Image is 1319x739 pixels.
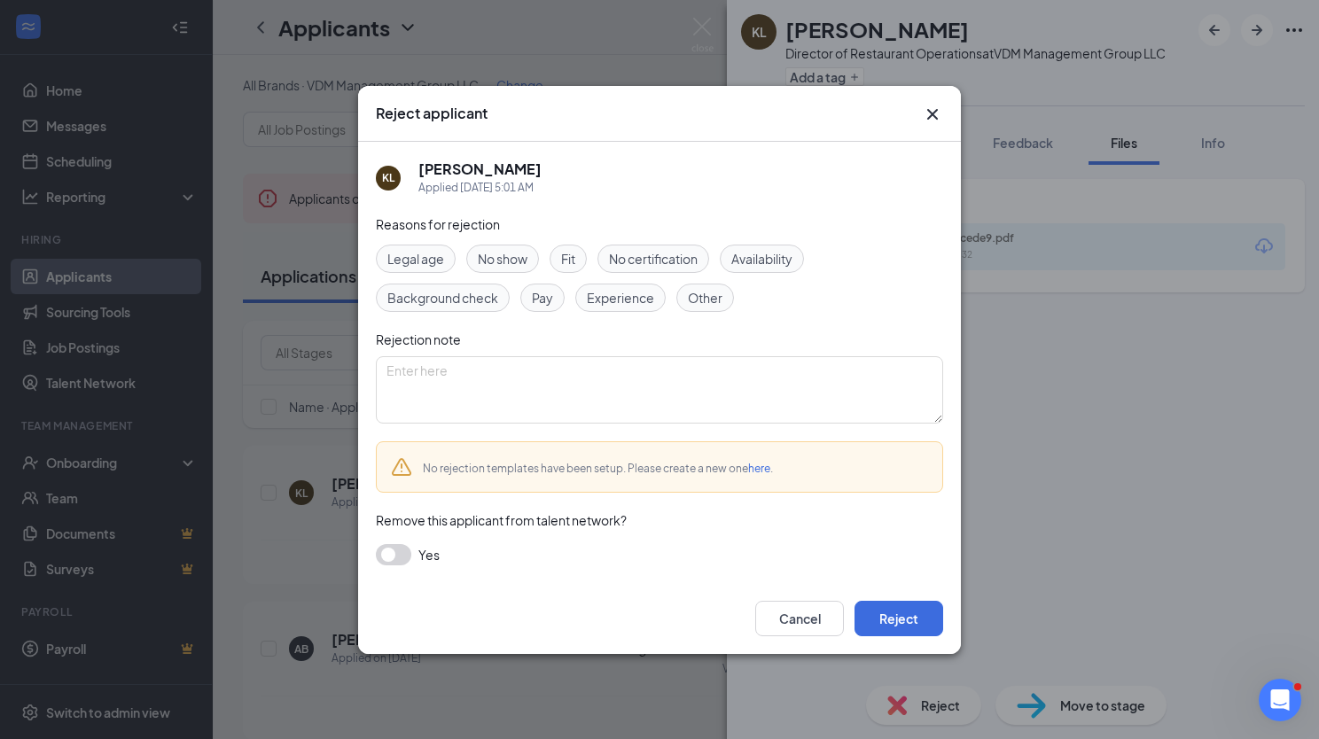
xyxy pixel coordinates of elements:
span: Pay [532,288,553,307]
button: Cancel [755,601,844,636]
span: Background check [387,288,498,307]
span: Fit [561,249,575,268]
span: No show [478,249,527,268]
h3: Reject applicant [376,104,488,123]
span: No rejection templates have been setup. Please create a new one . [423,462,773,475]
span: Legal age [387,249,444,268]
iframe: Intercom live chat [1259,679,1301,721]
h5: [PERSON_NAME] [418,159,542,179]
svg: Cross [922,104,943,125]
span: Reasons for rejection [376,216,500,232]
a: here [748,462,770,475]
button: Reject [855,601,943,636]
span: Yes [418,544,440,565]
span: Availability [731,249,792,268]
span: Experience [587,288,654,307]
span: No certification [609,249,698,268]
button: Close [922,104,943,125]
span: Rejection note [376,331,461,347]
div: Applied [DATE] 5:01 AM [418,179,542,197]
div: KL [382,170,394,185]
span: Other [688,288,722,307]
svg: Warning [391,456,412,478]
span: Remove this applicant from talent network? [376,512,627,528]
